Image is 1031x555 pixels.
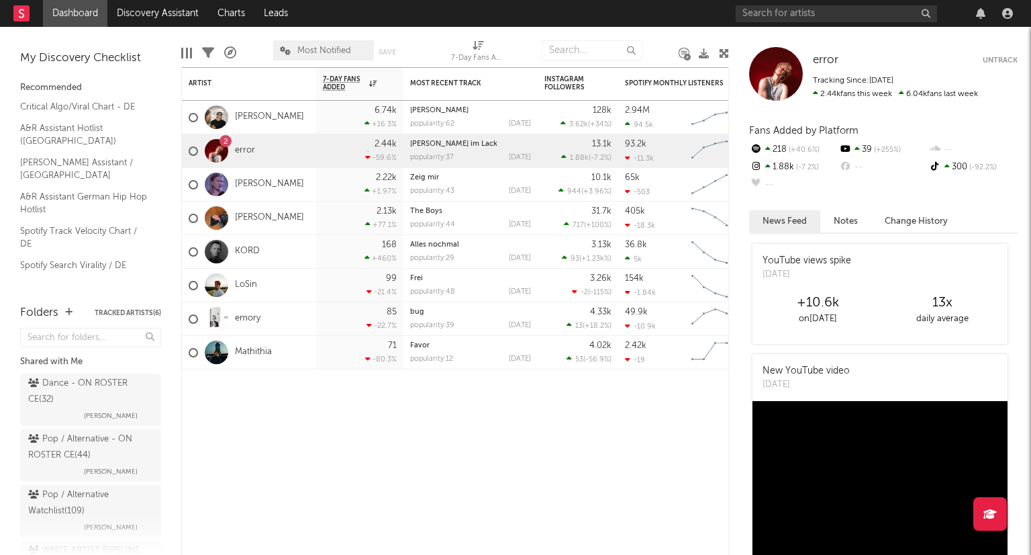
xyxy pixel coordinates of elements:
div: Dance - ON ROSTER CE ( 32 ) [28,376,150,408]
div: 3.13k [591,241,611,249]
a: error [235,145,255,157]
div: [DATE] [509,120,531,128]
div: 2.22k [376,173,397,182]
div: Favor [410,342,531,349]
a: [PERSON_NAME] [235,179,304,190]
svg: Chart title [685,336,746,370]
button: Save [379,48,396,56]
div: [DATE] [509,221,531,228]
div: The Boys [410,208,531,215]
div: Pop / Alternative Watchlist ( 109 ) [28,487,150,519]
span: 53 [575,356,583,364]
div: 31.7k [591,207,611,216]
a: Favor [410,342,430,349]
div: Edit Columns [181,34,192,73]
span: +100 % [586,222,609,229]
div: popularity: 37 [410,154,454,161]
div: 2.42k [625,341,646,350]
span: +255 % [872,146,901,154]
svg: Chart title [685,101,746,134]
span: Most Notified [297,46,351,55]
span: error [813,54,838,66]
div: -- [749,176,838,194]
div: 2.13k [377,207,397,216]
a: Pop / Alternative Watchlist(109)[PERSON_NAME] [20,485,161,538]
svg: Chart title [685,235,746,269]
div: 10.1k [591,173,611,182]
span: 6.04k fans last week [813,90,978,98]
div: popularity: 39 [410,322,454,329]
span: Tracking Since: [DATE] [813,77,893,85]
span: -2 [581,289,588,296]
span: -7.2 % [794,164,819,171]
div: +16.3 % [364,120,397,128]
div: 128k [593,106,611,115]
div: ( ) [567,355,611,364]
div: -11.3k [625,154,654,163]
div: daily average [880,311,1004,327]
input: Search for folders... [20,328,161,347]
a: Spotify Track Velocity Chart / DE [20,224,148,251]
a: Apple Top 200 / DE [20,279,148,294]
div: -10.9k [625,322,656,331]
span: +40.6 % [787,146,820,154]
span: 3.62k [569,121,588,128]
div: Alles nochmal [410,241,531,249]
div: +1.97 % [364,187,397,196]
div: 13 x [880,295,1004,311]
div: 85 [387,308,397,316]
div: 93.2k [625,140,646,148]
div: +77.1 % [365,220,397,229]
div: -18.3k [625,221,655,230]
span: 7-Day Fans Added [323,75,366,91]
button: Tracked Artists(6) [95,310,161,316]
div: on [DATE] [756,311,880,327]
a: [PERSON_NAME] [410,107,469,114]
a: [PERSON_NAME] [235,212,304,224]
svg: Chart title [685,302,746,336]
span: -92.2 % [967,164,997,171]
a: bug [410,308,424,316]
div: 4.02k [589,341,611,350]
span: +1.23k % [581,255,609,263]
span: -115 % [590,289,609,296]
div: 2.44k [375,140,397,148]
div: +460 % [364,254,397,263]
div: popularity: 43 [410,187,454,195]
div: ( ) [558,187,611,196]
div: YouTube views spike [763,254,851,268]
div: Julia [410,107,531,114]
a: KORD [235,246,260,257]
div: ( ) [561,153,611,162]
div: -59.6 % [365,153,397,162]
div: 65k [625,173,640,182]
span: 13 [575,323,583,330]
span: 93 [571,255,579,263]
div: [DATE] [509,288,531,296]
div: 168 [382,241,397,249]
div: Recommended [20,80,161,96]
div: Shared with Me [20,354,161,370]
a: A&R Assistant German Hip Hop Hotlist [20,189,148,217]
button: Untrack [983,54,1018,67]
a: [PERSON_NAME] im Lack [410,140,497,148]
div: 7-Day Fans Added (7-Day Fans Added) [451,50,505,67]
a: Frei [410,275,423,282]
div: Instagram Followers [544,75,591,91]
a: emory [235,313,260,325]
a: Critical Algo/Viral Chart - DE [20,99,148,114]
span: Fans Added by Platform [749,126,858,136]
div: 405k [625,207,645,216]
span: [PERSON_NAME] [84,519,138,536]
div: ( ) [572,288,611,296]
a: Zeig mir [410,174,439,181]
span: +34 % [590,121,609,128]
div: 3.26k [590,274,611,283]
div: A&R Pipeline [224,34,236,73]
span: [PERSON_NAME] [84,464,138,480]
div: New YouTube video [763,364,850,378]
div: 300 [928,159,1018,176]
div: Folders [20,305,58,321]
span: [PERSON_NAME] [84,408,138,424]
div: 1.88k [749,159,838,176]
